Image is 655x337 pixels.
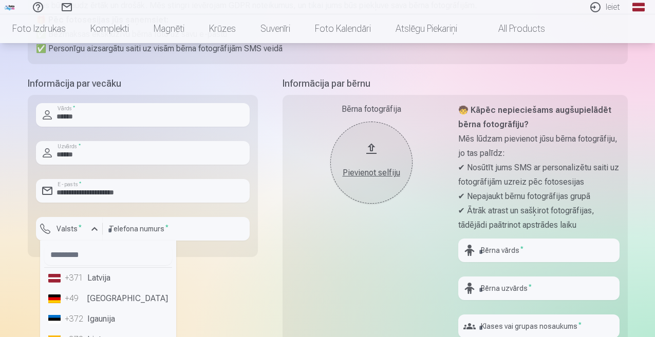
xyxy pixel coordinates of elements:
[44,309,172,329] li: Igaunija
[44,288,172,309] li: [GEOGRAPHIC_DATA]
[458,161,620,189] p: ✔ Nosūtīt jums SMS ar personalizētu saiti uz fotogrāfijām uzreiz pēc fotosesijas
[28,76,258,91] h5: Informācija par vecāku
[36,42,620,56] p: ✅ Personīgu aizsargātu saiti uz visām bērna fotogrāfijām SMS veidā
[141,14,197,43] a: Magnēti
[383,14,470,43] a: Atslēgu piekariņi
[303,14,383,43] a: Foto kalendāri
[36,217,103,241] button: Valsts*
[341,167,402,179] div: Pievienot selfiju
[44,268,172,288] li: Latvija
[330,122,413,204] button: Pievienot selfiju
[65,313,85,325] div: +372
[291,103,452,115] div: Bērna fotogrāfija
[52,224,86,234] label: Valsts
[248,14,303,43] a: Suvenīri
[458,189,620,204] p: ✔ Nepajaukt bērnu fotogrāfijas grupā
[283,76,628,91] h5: Informācija par bērnu
[197,14,248,43] a: Krūzes
[4,4,15,10] img: /fa1
[458,204,620,232] p: ✔ Ātrāk atrast un sašķirot fotogrāfijas, tādējādi paātrinot apstrādes laiku
[458,105,611,129] strong: 🧒 Kāpēc nepieciešams augšupielādēt bērna fotogrāfiju?
[458,132,620,161] p: Mēs lūdzam pievienot jūsu bērna fotogrāfiju, jo tas palīdz:
[78,14,141,43] a: Komplekti
[65,292,85,305] div: +49
[470,14,557,43] a: All products
[65,272,85,284] div: +371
